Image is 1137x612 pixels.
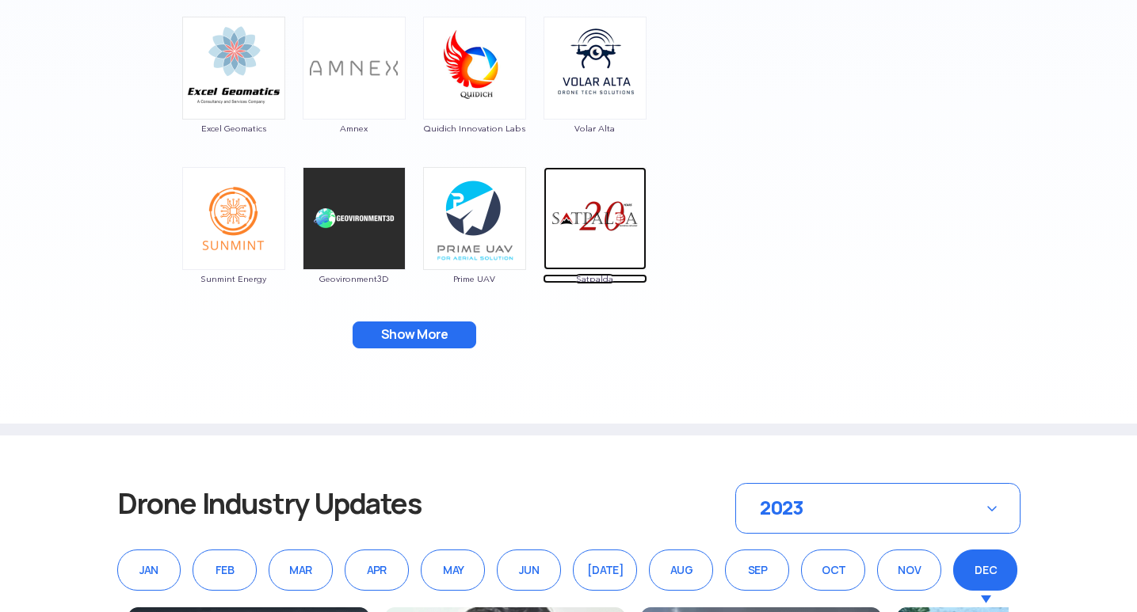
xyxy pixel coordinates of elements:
a: Prime UAV [422,211,527,283]
div: MAY [421,549,485,591]
div: [DATE] [573,549,637,591]
div: DEC [953,549,1017,591]
div: JAN [117,549,181,591]
img: ic_volaralta.png [544,17,647,120]
div: NOV [877,549,941,591]
span: Quidich Innovation Labs [422,124,527,133]
span: Amnex [302,124,406,133]
a: Volar Alta [543,60,647,133]
div: APR [345,549,409,591]
button: Show More [353,321,476,348]
img: ic_primeuav.png [423,167,526,270]
span: Excel Geomatics [181,124,286,133]
div: FEB [193,549,257,591]
img: img_satpalda.png [544,167,647,270]
a: Satpalda [543,211,647,283]
img: img_geovironment3D.png [303,167,406,270]
img: ic_quidich.png [423,17,526,120]
a: Amnex [302,60,406,133]
span: 2023 [760,496,803,520]
a: Geovironment3D [302,211,406,283]
span: Volar Alta [543,124,647,133]
div: AUG [649,549,713,591]
a: Quidich Innovation Labs [422,60,527,133]
span: Satpalda [543,274,647,283]
h3: Drone Industry Updates [117,483,480,524]
img: img_sunmint.png [182,167,285,270]
span: Prime UAV [422,274,527,283]
span: Geovironment3D [302,274,406,283]
img: ic_excelgeomatics.png [182,17,285,120]
img: img_amnex.png [303,17,406,120]
div: OCT [801,549,865,591]
div: MAR [269,549,333,591]
div: SEP [725,549,789,591]
div: JUN [497,549,561,591]
a: Sunmint Energy [181,211,286,283]
span: Sunmint Energy [181,274,286,283]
